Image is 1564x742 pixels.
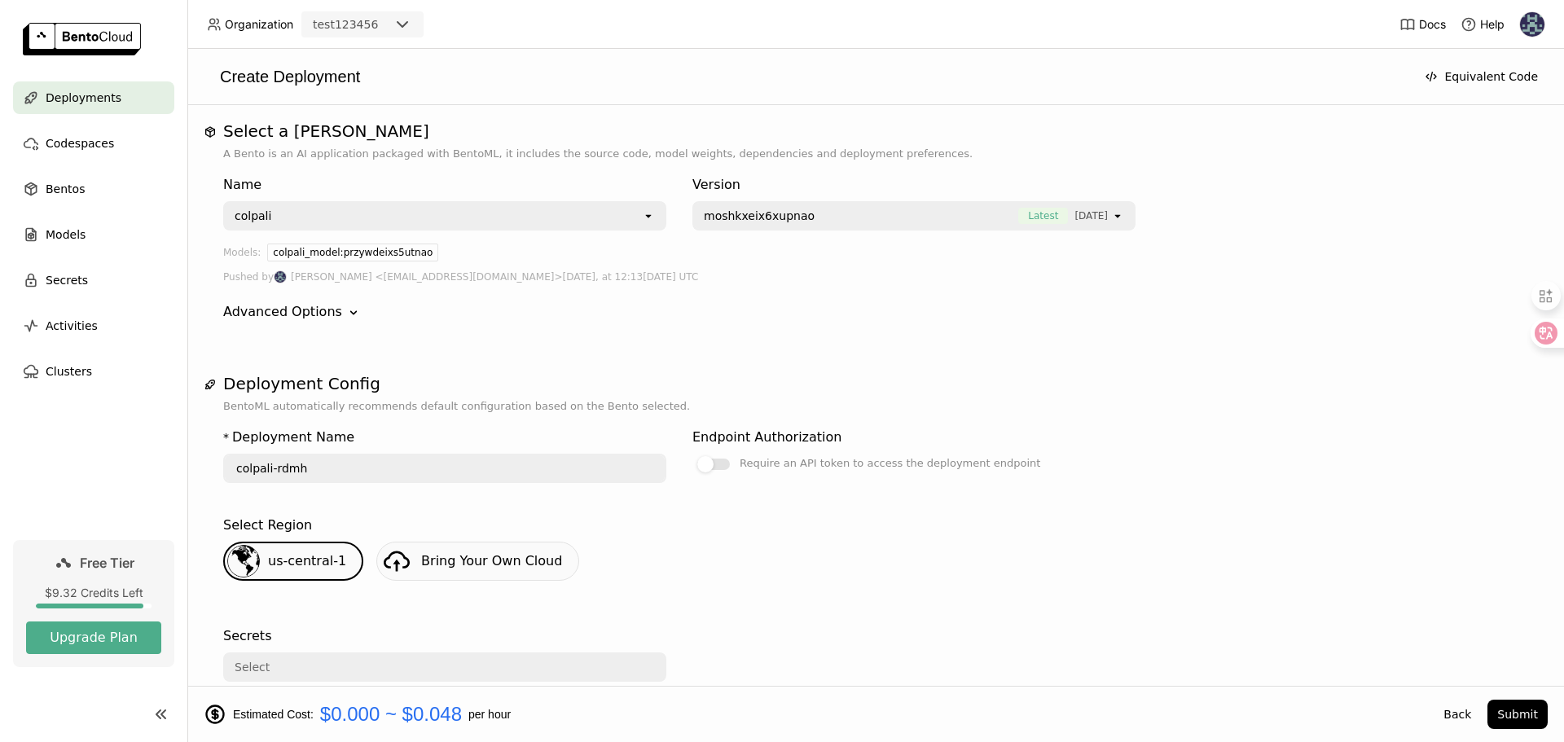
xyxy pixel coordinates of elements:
button: Back [1434,700,1481,729]
img: Kacper Kuźnik [1520,12,1544,37]
span: [PERSON_NAME] <[EMAIL_ADDRESS][DOMAIN_NAME]> [291,268,562,286]
a: Activities [13,310,174,342]
a: Bentos [13,173,174,205]
span: Activities [46,316,98,336]
div: Estimated Cost: per hour [204,703,1427,726]
span: Help [1480,17,1505,32]
span: Bentos [46,179,85,199]
button: Upgrade Plan [26,621,161,654]
div: Name [223,175,666,195]
div: test123456 [313,16,378,33]
span: moshkxeix6xupnao [704,208,815,224]
div: Require an API token to access the deployment endpoint [740,454,1040,473]
div: Help [1461,16,1505,33]
div: Deployment Name [232,428,354,447]
a: Deployments [13,81,174,114]
div: Advanced Options [223,302,342,322]
a: Bring Your Own Cloud [376,542,579,581]
div: us-central-1 [223,542,363,581]
p: A Bento is an AI application packaged with BentoML, it includes the source code, model weights, d... [223,146,1528,162]
span: Free Tier [80,555,134,571]
button: Equivalent Code [1415,62,1548,91]
input: Selected [object Object]. [1109,208,1111,224]
div: Select Region [223,516,312,535]
a: Codespaces [13,127,174,160]
svg: Down [345,305,362,321]
input: Selected test123456. [380,17,381,33]
span: Organization [225,17,293,32]
span: Bring Your Own Cloud [421,553,562,569]
h1: Deployment Config [223,374,1528,393]
a: Docs [1399,16,1446,33]
a: Secrets [13,264,174,296]
svg: open [1111,209,1124,222]
span: Deployments [46,88,121,108]
div: Advanced Options [223,302,1528,322]
div: Create Deployment [204,65,1408,88]
div: colpali_model:przywdeixs5utnao [267,244,438,261]
div: Select [235,659,270,675]
span: Latest [1018,208,1068,224]
button: Submit [1487,700,1548,729]
span: Secrets [46,270,88,290]
a: Free Tier$9.32 Credits LeftUpgrade Plan [13,540,174,667]
span: Clusters [46,362,92,381]
div: Version [692,175,1136,195]
span: Models [46,225,86,244]
div: Pushed by [DATE], at 12:13[DATE] UTC [223,268,1528,286]
div: Endpoint Authorization [692,428,841,447]
a: Models [13,218,174,251]
input: name of deployment (autogenerated if blank) [225,455,665,481]
p: BentoML automatically recommends default configuration based on the Bento selected. [223,398,1528,415]
img: logo [23,23,141,55]
div: colpali [235,208,271,224]
img: Kacper Kuźnik [275,271,286,283]
div: Secrets [223,626,271,646]
span: Docs [1419,17,1446,32]
div: Models: [223,244,261,268]
a: Clusters [13,355,174,388]
span: us-central-1 [268,553,346,569]
span: Codespaces [46,134,114,153]
h1: Select a [PERSON_NAME] [223,121,1528,141]
span: [DATE] [1074,208,1108,224]
div: $9.32 Credits Left [26,586,161,600]
span: $0.000 ~ $0.048 [320,703,462,726]
svg: open [642,209,655,222]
